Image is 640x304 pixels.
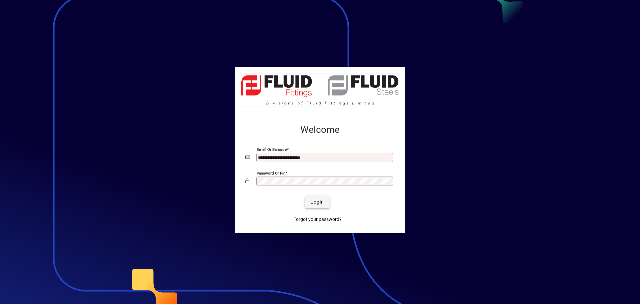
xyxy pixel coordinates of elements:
[257,171,285,176] mat-label: Password or Pin
[293,216,342,223] span: Forgot your password?
[257,147,287,152] mat-label: Email or Barcode
[310,199,324,206] span: Login
[305,196,329,208] button: Login
[291,213,344,225] a: Forgot your password?
[245,124,395,135] h2: Welcome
